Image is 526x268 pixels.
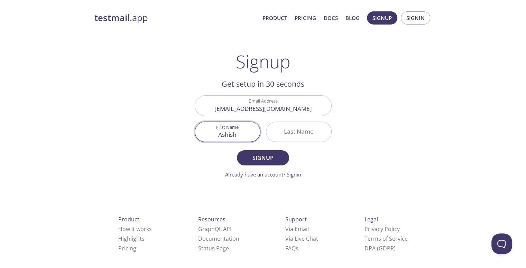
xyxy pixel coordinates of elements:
button: Signin [401,11,430,25]
span: Signin [406,13,425,22]
strong: testmail [94,12,130,24]
button: Signup [237,150,289,165]
a: Status Page [198,245,229,252]
a: Privacy Policy [364,225,400,233]
a: How it works [118,225,152,233]
a: Documentation [198,235,239,242]
a: Pricing [295,13,316,22]
a: Pricing [118,245,136,252]
a: Via Email [285,225,309,233]
h1: Signup [236,51,290,72]
span: Legal [364,216,378,223]
a: Terms of Service [364,235,408,242]
a: Via Live Chat [285,235,318,242]
a: Product [262,13,287,22]
a: DPA (GDPR) [364,245,396,252]
span: s [296,245,298,252]
h2: Get setup in 30 seconds [195,78,332,90]
a: Docs [324,13,338,22]
span: Product [118,216,139,223]
iframe: Help Scout Beacon - Open [491,233,512,254]
a: FAQ [285,245,298,252]
a: Blog [345,13,360,22]
span: Signup [244,153,281,163]
button: Signup [367,11,397,25]
a: testmail.app [94,12,257,24]
a: GraphQL API [198,225,231,233]
span: Resources [198,216,225,223]
span: Support [285,216,307,223]
a: Highlights [118,235,145,242]
a: Already have an account? Signin [225,171,301,178]
span: Signup [372,13,392,22]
